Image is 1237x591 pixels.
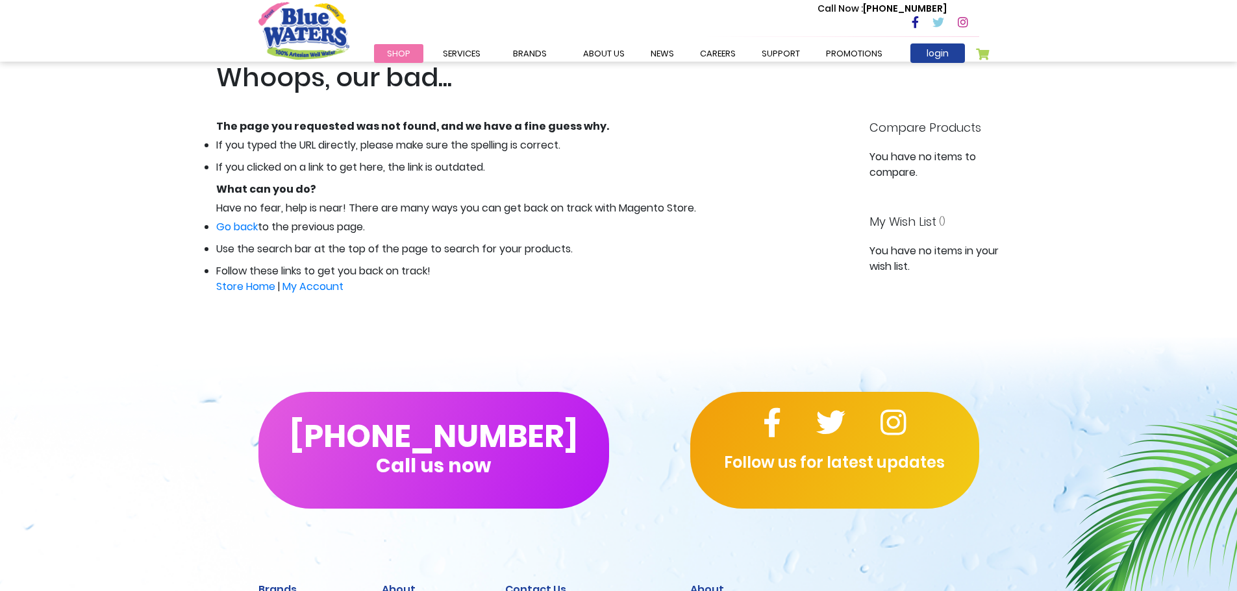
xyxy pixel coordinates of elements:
span: Shop [387,47,410,60]
span: Whoops, our bad... [216,59,452,95]
strong: My Wish List [869,213,936,230]
a: Go back [216,219,258,234]
span: | [278,279,280,294]
dt: The page you requested was not found, and we have a fine guess why. [216,119,854,134]
li: to the previous page. [216,219,854,235]
a: careers [687,44,749,63]
a: Store Home [216,279,275,294]
span: Brands [513,47,547,60]
a: about us [570,44,638,63]
dt: What can you do? [216,182,854,197]
div: You have no items to compare. [869,149,1021,180]
span: Services [443,47,481,60]
a: Promotions [813,44,895,63]
li: If you typed the URL directly, please make sure the spelling is correct. [216,138,854,153]
a: News [638,44,687,63]
dd: Have no fear, help is near! There are many ways you can get back on track with Magento Store. [216,200,854,216]
a: support [749,44,813,63]
p: Follow us for latest updates [690,451,979,474]
strong: Compare Products [869,119,981,136]
a: store logo [258,2,349,59]
span: Call Now : [818,2,863,15]
p: [PHONE_NUMBER] [818,2,947,16]
div: You have no items in your wish list. [869,243,1021,274]
li: If you clicked on a link to get here, the link is outdated. [216,160,854,175]
button: [PHONE_NUMBER]Call us now [258,392,609,509]
span: Call us now [376,462,491,469]
a: My Account [282,279,344,294]
li: Follow these links to get you back on track! [216,263,854,295]
a: login [910,43,965,63]
li: Use the search bar at the top of the page to search for your products. [216,241,854,257]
